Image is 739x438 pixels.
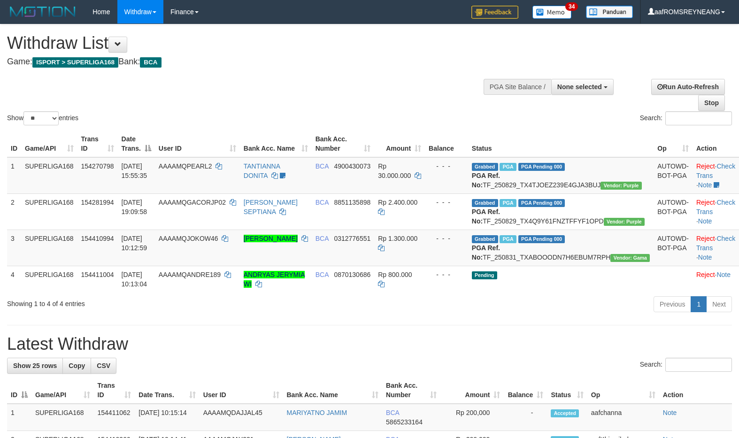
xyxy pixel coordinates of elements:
[374,131,425,157] th: Amount: activate to sort column ascending
[21,157,77,194] td: SUPERLIGA168
[518,235,565,243] span: PGA Pending
[468,131,654,157] th: Status
[21,230,77,266] td: SUPERLIGA168
[604,218,645,226] span: Vendor URL: https://trx4.1velocity.biz
[316,199,329,206] span: BCA
[654,157,693,194] td: AUTOWD-BOT-PGA
[440,404,504,431] td: Rp 200,000
[312,131,375,157] th: Bank Acc. Number: activate to sort column ascending
[586,6,633,18] img: panduan.png
[472,199,498,207] span: Grabbed
[468,193,654,230] td: TF_250829_TX4Q9Y61FNZTFFYF1OPD
[472,208,500,225] b: PGA Ref. No:
[551,79,614,95] button: None selected
[7,111,78,125] label: Show entries
[13,362,57,369] span: Show 25 rows
[440,377,504,404] th: Amount: activate to sort column ascending
[471,6,518,19] img: Feedback.jpg
[468,157,654,194] td: TF_250829_TX4TJOEZ239E4GJA3BUJ
[334,199,370,206] span: Copy 8851135898 to clipboard
[484,79,551,95] div: PGA Site Balance /
[696,235,715,242] a: Reject
[472,163,498,171] span: Grabbed
[587,377,659,404] th: Op: activate to sort column ascending
[122,235,147,252] span: [DATE] 10:12:59
[316,162,329,170] span: BCA
[696,235,735,252] a: Check Trans
[122,162,147,179] span: [DATE] 15:55:35
[62,358,91,374] a: Copy
[378,235,417,242] span: Rp 1.300.000
[547,377,587,404] th: Status: activate to sort column ascending
[698,254,712,261] a: Note
[7,5,78,19] img: MOTION_logo.png
[244,235,298,242] a: [PERSON_NAME]
[7,34,483,53] h1: Withdraw List
[557,83,602,91] span: None selected
[316,235,329,242] span: BCA
[640,111,732,125] label: Search:
[135,377,199,404] th: Date Trans.: activate to sort column ascending
[94,377,135,404] th: Trans ID: activate to sort column ascending
[693,266,739,292] td: ·
[378,271,412,278] span: Rp 800.000
[500,235,516,243] span: Marked by aafsoycanthlai
[378,162,411,179] span: Rp 30.000.000
[81,271,114,278] span: 154411004
[551,409,579,417] span: Accepted
[21,131,77,157] th: Game/API: activate to sort column ascending
[159,235,218,242] span: AAAAMQJOKOW46
[386,409,399,416] span: BCA
[472,172,500,189] b: PGA Ref. No:
[651,79,725,95] a: Run Auto-Refresh
[81,162,114,170] span: 154270798
[334,271,370,278] span: Copy 0870130686 to clipboard
[7,131,21,157] th: ID
[500,199,516,207] span: Marked by aafnonsreyleab
[23,111,59,125] select: Showentries
[472,235,498,243] span: Grabbed
[706,296,732,312] a: Next
[287,409,347,416] a: MARIYATNO JAMIM
[665,358,732,372] input: Search:
[382,377,440,404] th: Bank Acc. Number: activate to sort column ascending
[698,95,725,111] a: Stop
[518,163,565,171] span: PGA Pending
[159,162,212,170] span: AAAAMQPEARL2
[654,193,693,230] td: AUTOWD-BOT-PGA
[97,362,110,369] span: CSV
[244,162,280,179] a: TANTIANNA DONITA
[7,358,63,374] a: Show 25 rows
[7,377,31,404] th: ID: activate to sort column descending
[122,199,147,215] span: [DATE] 19:09:58
[334,235,370,242] span: Copy 0312776551 to clipboard
[244,271,305,288] a: ANDRYAS JERYMIA WI
[472,271,497,279] span: Pending
[693,193,739,230] td: · ·
[693,131,739,157] th: Action
[91,358,116,374] a: CSV
[7,295,301,308] div: Showing 1 to 4 of 4 entries
[31,377,94,404] th: Game/API: activate to sort column ascending
[654,131,693,157] th: Op: activate to sort column ascending
[532,6,572,19] img: Button%20Memo.svg
[81,235,114,242] span: 154410994
[7,266,21,292] td: 4
[378,199,417,206] span: Rp 2.400.000
[316,271,329,278] span: BCA
[425,131,468,157] th: Balance
[698,181,712,189] a: Note
[21,193,77,230] td: SUPERLIGA168
[610,254,650,262] span: Vendor URL: https://trx31.1velocity.biz
[94,404,135,431] td: 154411062
[429,198,464,207] div: - - -
[155,131,240,157] th: User ID: activate to sort column ascending
[500,163,516,171] span: Marked by aafmaleo
[696,199,735,215] a: Check Trans
[696,162,715,170] a: Reject
[429,270,464,279] div: - - -
[716,271,731,278] a: Note
[693,157,739,194] td: · ·
[159,199,226,206] span: AAAAMQGACORJP02
[135,404,199,431] td: [DATE] 10:15:14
